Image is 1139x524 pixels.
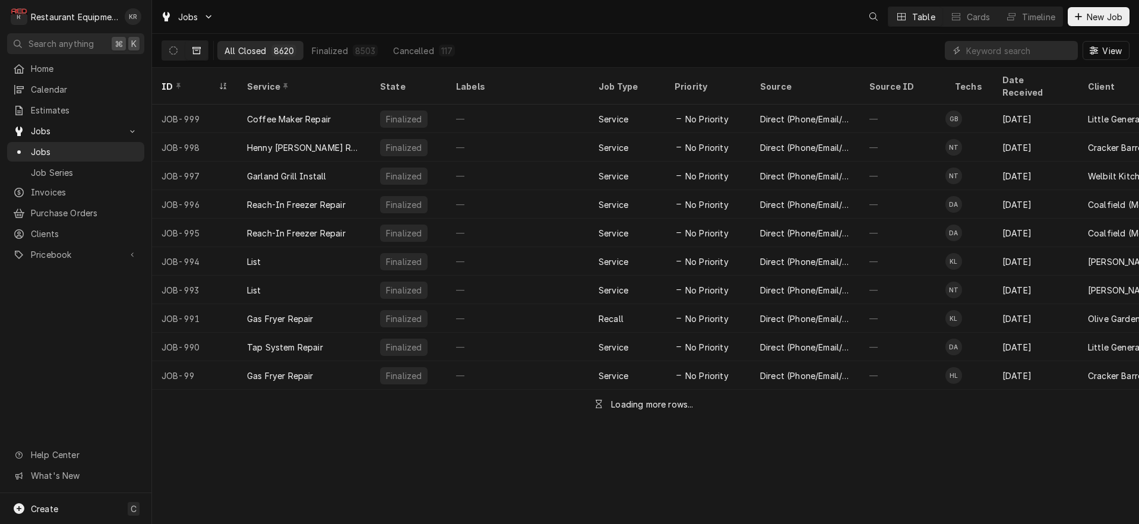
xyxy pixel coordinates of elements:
[31,469,137,482] span: What's New
[945,253,962,270] div: Kaleb Lewis's Avatar
[993,190,1078,219] div: [DATE]
[152,219,238,247] div: JOB-995
[11,8,27,25] div: R
[945,310,962,327] div: KL
[685,170,729,182] span: No Priority
[685,341,729,353] span: No Priority
[760,113,850,125] div: Direct (Phone/Email/etc.)
[760,312,850,325] div: Direct (Phone/Email/etc.)
[760,198,850,211] div: Direct (Phone/Email/etc.)
[945,139,962,156] div: NT
[7,182,144,202] a: Invoices
[760,80,848,93] div: Source
[152,361,238,390] div: JOB-99
[760,255,850,268] div: Direct (Phone/Email/etc.)
[993,333,1078,361] div: [DATE]
[385,312,423,325] div: Finalized
[945,282,962,298] div: Nick Tussey's Avatar
[599,80,656,93] div: Job Type
[31,228,138,240] span: Clients
[1068,7,1129,26] button: New Job
[31,62,138,75] span: Home
[860,247,945,276] div: —
[993,361,1078,390] div: [DATE]
[156,7,219,27] a: Go to Jobs
[760,170,850,182] div: Direct (Phone/Email/etc.)
[912,11,935,23] div: Table
[599,370,628,382] div: Service
[1022,11,1055,23] div: Timeline
[274,45,295,57] div: 8620
[247,80,359,93] div: Service
[125,8,141,25] div: KR
[31,186,138,198] span: Invoices
[131,503,137,515] span: C
[993,304,1078,333] div: [DATE]
[945,225,962,241] div: DA
[31,166,138,179] span: Job Series
[599,198,628,211] div: Service
[447,133,589,162] div: —
[31,125,121,137] span: Jobs
[380,80,437,93] div: State
[993,162,1078,190] div: [DATE]
[7,203,144,223] a: Purchase Orders
[860,162,945,190] div: —
[599,113,628,125] div: Service
[247,198,346,211] div: Reach-In Freezer Repair
[869,80,934,93] div: Source ID
[447,276,589,304] div: —
[152,333,238,361] div: JOB-990
[1083,41,1129,60] button: View
[247,284,261,296] div: List
[993,219,1078,247] div: [DATE]
[385,255,423,268] div: Finalized
[860,105,945,133] div: —
[685,255,729,268] span: No Priority
[152,190,238,219] div: JOB-996
[860,361,945,390] div: —
[7,121,144,141] a: Go to Jobs
[685,227,729,239] span: No Priority
[152,162,238,190] div: JOB-997
[860,304,945,333] div: —
[685,312,729,325] span: No Priority
[385,141,423,154] div: Finalized
[152,247,238,276] div: JOB-994
[864,7,883,26] button: Open search
[31,207,138,219] span: Purchase Orders
[599,341,628,353] div: Service
[393,45,434,57] div: Cancelled
[247,255,261,268] div: List
[599,227,628,239] div: Service
[611,398,693,411] div: Loading more rows...
[385,198,423,211] div: Finalized
[955,80,983,93] div: Techs
[993,105,1078,133] div: [DATE]
[447,361,589,390] div: —
[760,227,850,239] div: Direct (Phone/Email/etc.)
[7,33,144,54] button: Search anything⌘K
[860,276,945,304] div: —
[760,341,850,353] div: Direct (Phone/Email/etc.)
[945,367,962,384] div: Huston Lewis's Avatar
[247,141,361,154] div: Henny [PERSON_NAME] Repair Non-Warranty
[7,80,144,99] a: Calendar
[247,370,314,382] div: Gas Fryer Repair
[945,253,962,270] div: KL
[247,113,331,125] div: Coffee Maker Repair
[131,37,137,50] span: K
[993,247,1078,276] div: [DATE]
[247,170,326,182] div: Garland Grill Install
[247,312,314,325] div: Gas Fryer Repair
[385,284,423,296] div: Finalized
[945,339,962,355] div: Dakota Arthur's Avatar
[7,466,144,485] a: Go to What's New
[760,141,850,154] div: Direct (Phone/Email/etc.)
[7,59,144,78] a: Home
[31,248,121,261] span: Pricebook
[456,80,580,93] div: Labels
[7,163,144,182] a: Job Series
[385,370,423,382] div: Finalized
[945,367,962,384] div: HL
